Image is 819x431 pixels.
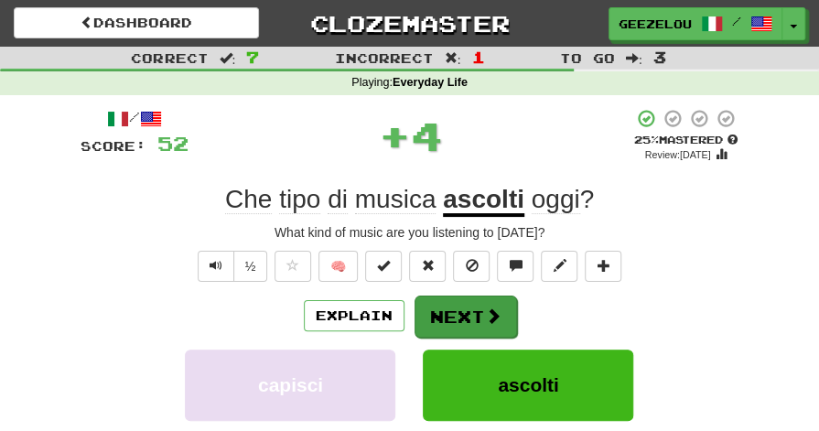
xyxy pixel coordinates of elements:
span: 25 % [634,134,659,145]
span: 1 [471,48,484,66]
span: oggi [532,185,580,214]
span: : [219,51,235,64]
span: + [379,108,411,163]
span: 4 [411,113,443,158]
span: Score: [81,138,146,154]
div: Text-to-speech controls [194,251,268,282]
span: Incorrect [335,50,434,66]
span: To go [560,50,615,66]
button: Favorite sentence (alt+f) [275,251,311,282]
button: ascolti [423,350,633,421]
button: Edit sentence (alt+d) [541,251,577,282]
span: musica [355,185,436,214]
span: ascolti [498,374,559,395]
span: 52 [157,132,189,155]
u: ascolti [443,185,524,217]
div: Mastered [633,133,739,147]
button: ½ [233,251,268,282]
span: Correct [131,50,208,66]
button: 🧠 [318,251,358,282]
span: di [328,185,348,214]
button: Reset to 0% Mastered (alt+r) [409,251,446,282]
button: Ignore sentence (alt+i) [453,251,490,282]
a: Clozemaster [286,7,532,39]
strong: Everyday Life [393,76,468,89]
div: / [81,108,189,131]
span: 7 [246,48,259,66]
button: Next [415,296,517,338]
a: geezelouise / [609,7,782,40]
div: What kind of music are you listening to [DATE]? [81,223,739,242]
button: capisci [185,350,395,421]
button: Add to collection (alt+a) [585,251,621,282]
button: Play sentence audio (ctl+space) [198,251,234,282]
span: / [732,15,741,27]
span: Che [225,185,272,214]
span: capisci [258,374,323,395]
span: 3 [653,48,666,66]
span: : [626,51,642,64]
span: ? [524,185,594,214]
button: Explain [304,300,404,331]
span: tipo [279,185,320,214]
button: Set this sentence to 100% Mastered (alt+m) [365,251,402,282]
button: Discuss sentence (alt+u) [497,251,533,282]
a: Dashboard [14,7,259,38]
span: : [445,51,461,64]
small: Review: [DATE] [645,149,711,160]
span: geezelouise [619,16,692,32]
